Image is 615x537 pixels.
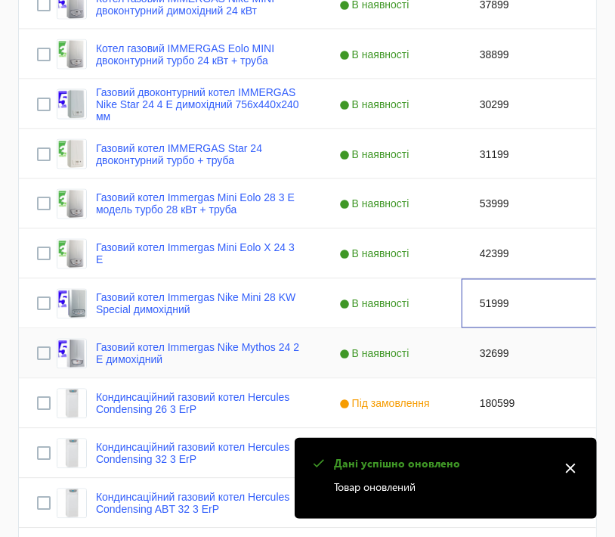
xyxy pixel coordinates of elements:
p: Дані успішно оновлено [334,456,550,471]
div: 38899 [462,29,602,79]
a: Кондинсаційний газовий котел Hercules Condensing ABT 32 3 ErP [96,492,303,516]
span: В наявності [339,198,413,210]
span: В наявності [339,298,413,310]
div: 30299 [462,79,602,129]
a: Котел газовий IMMERGAS Eolo MINI двоконтурний турбо 24 кВт + труба [96,42,303,67]
div: 180599 [462,379,602,428]
span: В наявності [339,248,413,260]
a: Кондинсаційний газовий котел Hercules Condensing 26 3 ErP [96,392,303,416]
a: Кондинсаційний газовий котел Hercules Condensing 32 3 ErP [96,442,303,466]
mat-icon: check [308,454,328,473]
span: В наявності [339,98,413,110]
mat-icon: close [559,457,582,480]
div: 42399 [462,229,602,278]
a: Газовий котел Immergas Nike Mini 28 KW Special димохідний [96,292,303,316]
a: Газовий котел Immergas Mini Eolo X 24 3 E [96,242,303,266]
p: Товар оновлений [334,479,550,495]
a: Газовий двоконтурний котел IMMERGAS Nike Star 24 4 E димохідний 756x440x240 мм [96,86,303,123]
div: 183899 [462,429,602,478]
a: Газовий котел IMMERGAS Star 24 двоконтурний турбо + труба [96,142,303,166]
span: В наявності [339,48,413,61]
div: 53999 [462,179,602,228]
a: Газовий котел Immergas Nike Mythos 24 2 E димохідний [96,342,303,366]
span: В наявності [339,148,413,160]
a: Газовий котел Immergas Mini Eolo 28 3 E модель турбо 28 кВт + труба [96,192,303,216]
span: Під замовлення [339,398,434,410]
div: 32699 [462,329,602,378]
div: 31199 [462,129,602,178]
span: В наявності [339,348,413,360]
div: 51999 [462,279,602,328]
